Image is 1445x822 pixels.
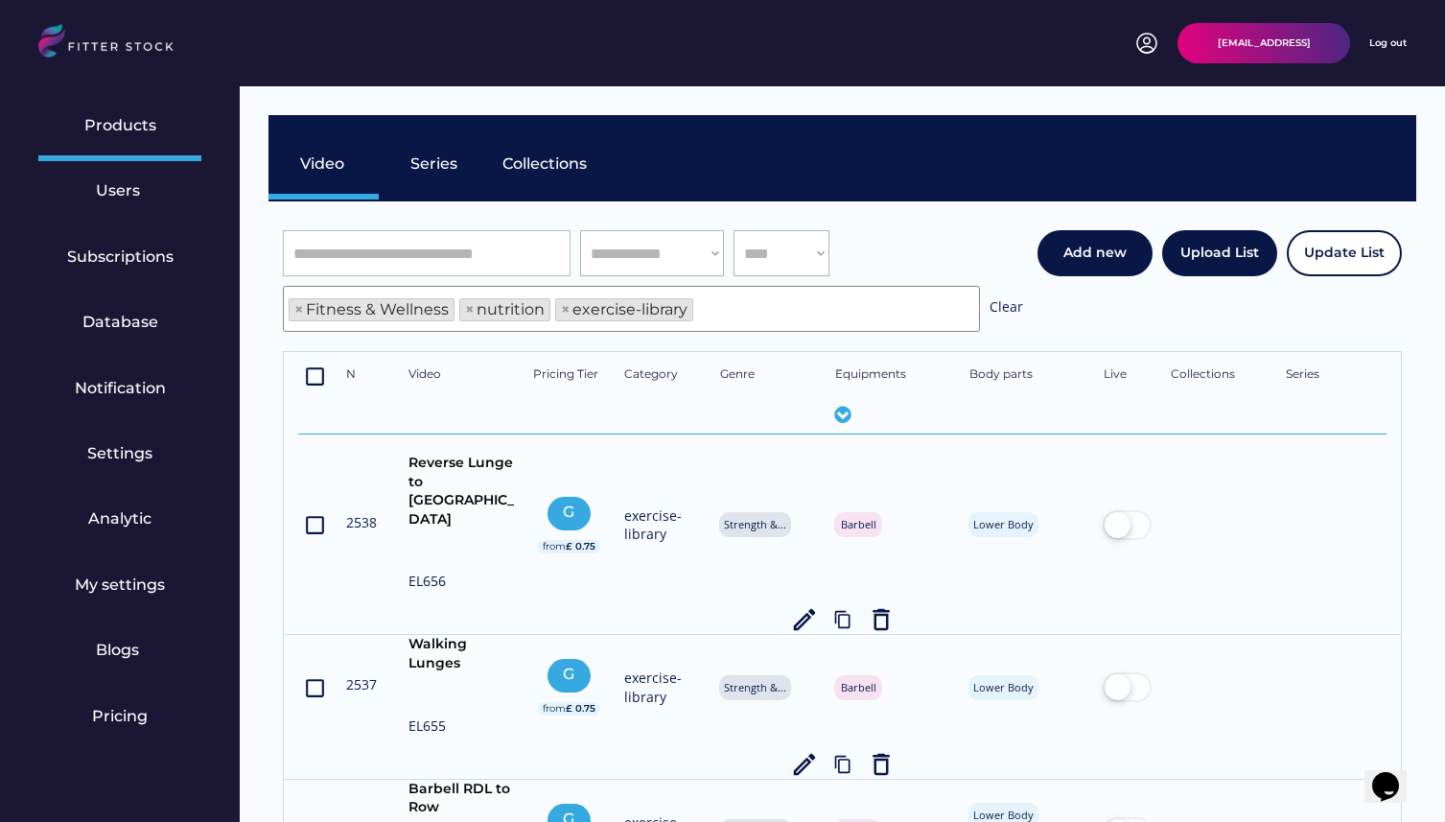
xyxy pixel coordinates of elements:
div: G [552,502,586,523]
div: Walking Lunges [408,635,514,672]
div: Genre [720,366,816,386]
div: 2537 [346,675,389,694]
button: crop_din [303,510,327,539]
li: Fitness & Wellness [289,298,454,321]
div: Strength &... [724,517,786,531]
iframe: chat widget [1364,745,1426,803]
div: Database [82,312,158,333]
div: EL656 [408,572,514,596]
div: EL655 [408,716,514,740]
li: nutrition [459,298,550,321]
div: Pricing Tier [533,366,605,386]
div: Strength &... [724,680,786,694]
div: Barbell [839,680,877,694]
div: Products [84,115,156,136]
div: Body parts [969,366,1084,386]
div: Collections [1171,366,1267,386]
span: × [561,302,571,317]
button: delete_outline [867,750,896,779]
div: Log out [1369,36,1407,50]
div: Lower Body [973,680,1034,694]
img: LOGO.svg [38,24,190,63]
div: Video [300,153,348,175]
li: exercise-library [555,298,693,321]
button: edit [790,750,819,779]
div: Analytic [88,508,151,529]
div: Users [96,180,144,201]
div: Notification [75,378,166,399]
div: 2538 [346,513,389,532]
div: G [552,664,586,685]
text: crop_din [303,675,327,699]
button: Update List [1287,230,1402,276]
div: Lower Body [973,517,1034,531]
div: Live [1104,366,1152,386]
div: Collections [502,153,587,175]
div: Video [408,366,514,386]
div: Pricing [92,706,148,727]
button: Upload List [1162,230,1277,276]
div: Series [1286,366,1382,386]
div: Clear [990,297,1023,321]
div: My settings [75,575,165,596]
div: from [543,540,566,553]
text: crop_din [303,513,327,537]
button: crop_din [303,673,327,702]
div: Lower Body [973,808,1034,822]
div: Barbell [839,517,877,531]
div: from [543,702,566,716]
button: delete_outline [867,605,896,634]
div: Equipments [835,366,950,386]
div: Subscriptions [67,247,174,268]
div: £ 0.75 [566,702,595,716]
div: Blogs [96,640,144,661]
button: crop_din [303,362,327,390]
span: × [465,302,475,317]
button: edit [790,605,819,634]
div: Settings [87,443,152,464]
img: profile-circle.svg [1135,32,1158,55]
div: Reverse Lunge to [GEOGRAPHIC_DATA] [408,454,514,528]
div: Barbell RDL to Row [408,780,514,817]
div: N [346,366,389,386]
div: exercise-library [624,506,701,544]
div: [EMAIL_ADDRESS] [1218,36,1311,50]
span: × [294,302,304,317]
div: exercise-library [624,669,701,706]
button: Add new [1037,230,1153,276]
div: Series [410,153,458,175]
text: crop_din [303,364,327,388]
div: £ 0.75 [566,540,595,553]
div: Category [624,366,701,386]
